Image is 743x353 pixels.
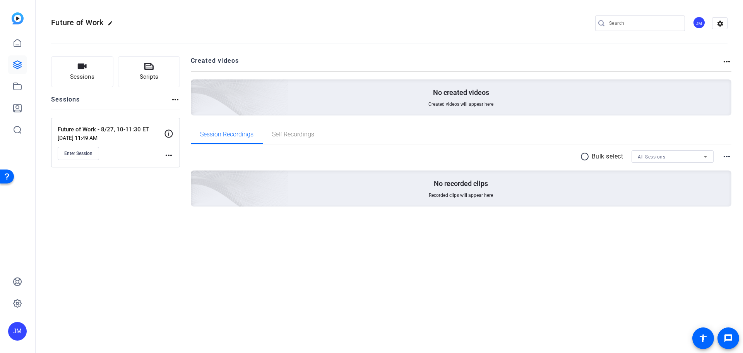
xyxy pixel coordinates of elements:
span: Scripts [140,72,158,81]
img: Creted videos background [104,3,289,171]
mat-icon: more_horiz [722,152,731,161]
mat-icon: more_horiz [171,95,180,104]
button: Scripts [118,56,180,87]
h2: Sessions [51,95,80,110]
span: Self Recordings [272,131,314,138]
p: Bulk select [592,152,623,161]
span: Recorded clips will appear here [429,192,493,198]
img: blue-gradient.svg [12,12,24,24]
p: Future of Work - 8/27, 10-11:30 ET [58,125,164,134]
ngx-avatar: Jennifer Mohr [693,16,706,30]
mat-icon: more_horiz [164,151,173,160]
mat-icon: more_horiz [722,57,731,66]
span: Enter Session [64,150,92,157]
h2: Created videos [191,56,722,71]
span: Future of Work [51,18,104,27]
mat-icon: settings [712,18,728,29]
mat-icon: radio_button_unchecked [580,152,592,161]
mat-icon: accessibility [698,334,708,343]
p: No recorded clips [434,179,488,188]
button: Sessions [51,56,113,87]
span: Sessions [70,72,94,81]
p: No created videos [433,88,489,97]
div: JM [8,322,27,341]
div: JM [693,16,705,29]
mat-icon: edit [108,21,117,30]
p: [DATE] 11:49 AM [58,135,164,141]
img: embarkstudio-empty-session.png [104,94,289,262]
span: Session Recordings [200,131,253,138]
input: Search [609,19,679,28]
mat-icon: message [724,334,733,343]
span: All Sessions [638,154,665,160]
span: Created videos will appear here [428,101,493,107]
button: Enter Session [58,147,99,160]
